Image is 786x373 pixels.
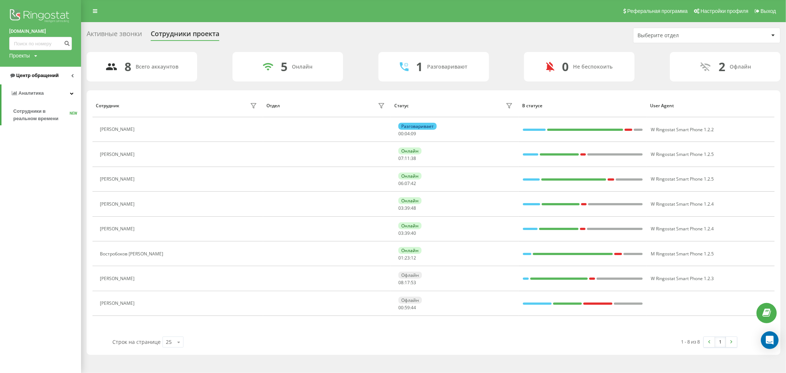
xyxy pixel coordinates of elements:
[13,108,70,122] span: Сотрудники в реальном времени
[9,52,30,59] div: Проекты
[701,8,748,14] span: Настройки профиля
[627,8,688,14] span: Реферальная программа
[411,130,416,137] span: 09
[651,226,714,232] span: W Ringostat Smart Phone 1.2.4
[398,181,416,186] div: : :
[9,7,72,26] img: Ringostat logo
[416,60,423,74] div: 1
[398,305,416,310] div: : :
[411,279,416,286] span: 53
[100,202,136,207] div: [PERSON_NAME]
[405,180,410,186] span: 07
[96,103,119,108] div: Сотрудник
[398,131,416,136] div: : :
[100,276,136,281] div: [PERSON_NAME]
[405,205,410,211] span: 39
[651,151,714,157] span: W Ringostat Smart Phone 1.2.5
[651,251,714,257] span: M Ringostat Smart Phone 1.2.5
[1,84,81,102] a: Аналитика
[398,255,404,261] span: 01
[398,272,422,279] div: Офлайн
[266,103,280,108] div: Отдел
[398,279,404,286] span: 08
[100,152,136,157] div: [PERSON_NAME]
[16,73,59,78] span: Центр обращений
[715,337,726,347] a: 1
[100,226,136,231] div: [PERSON_NAME]
[100,301,136,306] div: [PERSON_NAME]
[398,231,416,236] div: : :
[573,64,612,70] div: Не беспокоить
[151,30,219,41] div: Сотрудники проекта
[562,60,569,74] div: 0
[411,205,416,211] span: 48
[637,32,726,39] div: Выберите отдел
[405,230,410,236] span: 39
[405,279,410,286] span: 17
[761,331,779,349] div: Open Intercom Messenger
[398,156,416,161] div: : :
[398,123,437,130] div: Разговаривает
[398,297,422,304] div: Офлайн
[9,28,72,35] a: [DOMAIN_NAME]
[411,155,416,161] span: 38
[651,176,714,182] span: W Ringostat Smart Phone 1.2.5
[398,247,422,254] div: Онлайн
[405,304,410,311] span: 59
[13,105,81,125] a: Сотрудники в реальном времениNEW
[398,280,416,285] div: : :
[681,338,700,345] div: 1 - 8 из 8
[292,64,312,70] div: Онлайн
[281,60,287,74] div: 5
[125,60,132,74] div: 8
[398,255,416,261] div: : :
[651,126,714,133] span: W Ringostat Smart Phone 1.2.2
[730,64,751,70] div: Офлайн
[405,155,410,161] span: 11
[166,338,172,346] div: 25
[100,177,136,182] div: [PERSON_NAME]
[398,205,404,211] span: 03
[398,130,404,137] span: 00
[411,180,416,186] span: 42
[650,103,771,108] div: User Agent
[100,251,165,257] div: Востробоков [PERSON_NAME]
[100,127,136,132] div: [PERSON_NAME]
[651,201,714,207] span: W Ringostat Smart Phone 1.2.4
[398,172,422,179] div: Онлайн
[522,103,643,108] div: В статусе
[719,60,726,74] div: 2
[405,130,410,137] span: 04
[398,206,416,211] div: : :
[398,222,422,229] div: Онлайн
[761,8,776,14] span: Выход
[9,37,72,50] input: Поиск по номеру
[394,103,409,108] div: Статус
[411,230,416,236] span: 40
[405,255,410,261] span: 23
[398,304,404,311] span: 00
[136,64,179,70] div: Всего аккаунтов
[427,64,467,70] div: Разговаривают
[398,155,404,161] span: 07
[411,255,416,261] span: 12
[87,30,142,41] div: Активные звонки
[398,230,404,236] span: 03
[651,275,714,282] span: W Ringostat Smart Phone 1.2.3
[112,338,161,345] span: Строк на странице
[18,90,44,96] span: Аналитика
[398,180,404,186] span: 06
[398,197,422,204] div: Онлайн
[411,304,416,311] span: 44
[398,147,422,154] div: Онлайн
